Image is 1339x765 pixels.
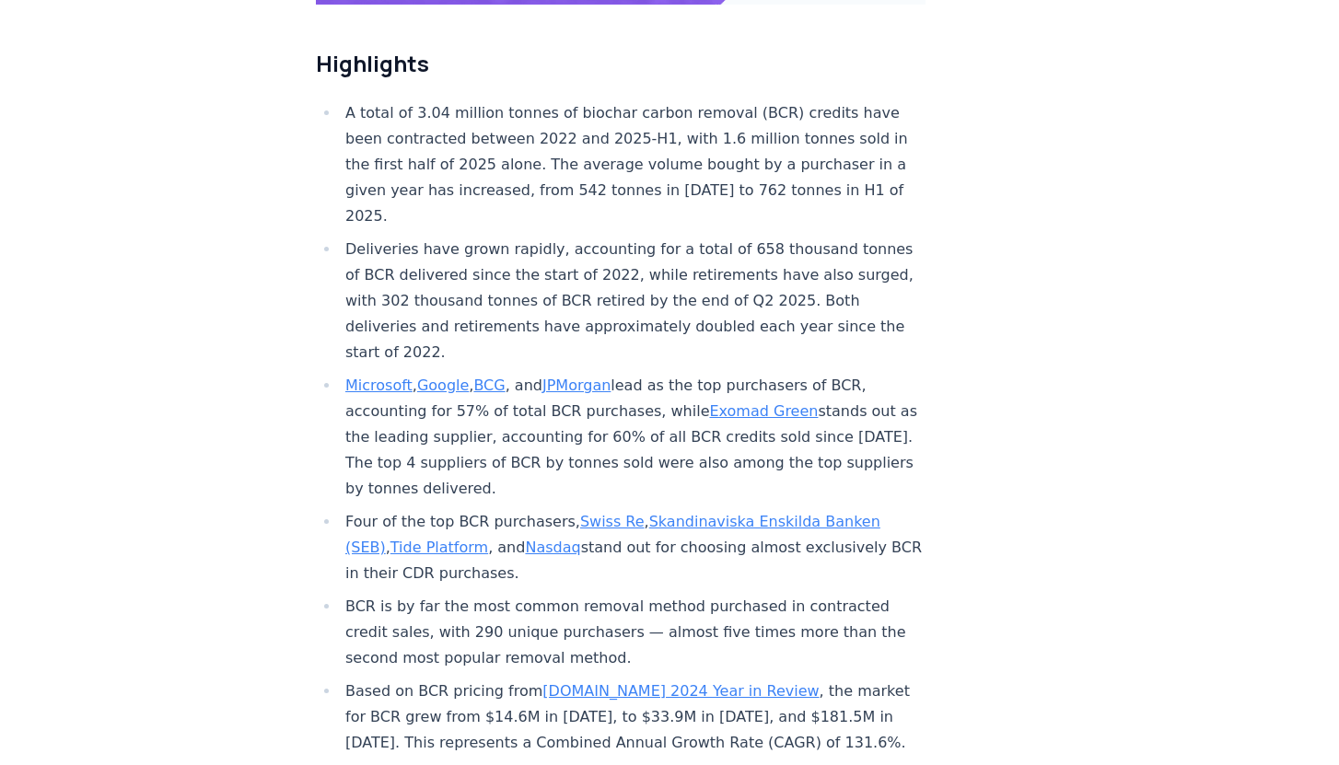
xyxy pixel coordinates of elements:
a: Exomad Green [709,402,818,420]
h2: Highlights [316,49,926,78]
a: Google [417,377,469,394]
li: A total of 3.04 million tonnes of biochar carbon removal (BCR) credits have been contracted betwe... [340,100,926,229]
li: , , , and lead as the top purchasers of BCR, accounting for 57% of total BCR purchases, while sta... [340,373,926,502]
a: Nasdaq [525,539,580,556]
li: Based on BCR pricing from , the market for BCR grew from $14.6M in [DATE], to $33.9M in [DATE], a... [340,678,926,756]
a: Tide Platform [390,539,488,556]
li: BCR is by far the most common removal method purchased in contracted credit sales, with 290 uniqu... [340,594,926,671]
a: Swiss Re [580,513,645,530]
li: Deliveries have grown rapidly, accounting for a total of 658 thousand tonnes of BCR delivered sin... [340,237,926,365]
a: JPMorgan [542,377,611,394]
a: BCG [473,377,505,394]
li: Four of the top BCR purchasers, , , , and stand out for choosing almost exclusively BCR in their ... [340,509,926,586]
a: Microsoft [345,377,413,394]
a: [DOMAIN_NAME] 2024 Year in Review [542,682,819,700]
